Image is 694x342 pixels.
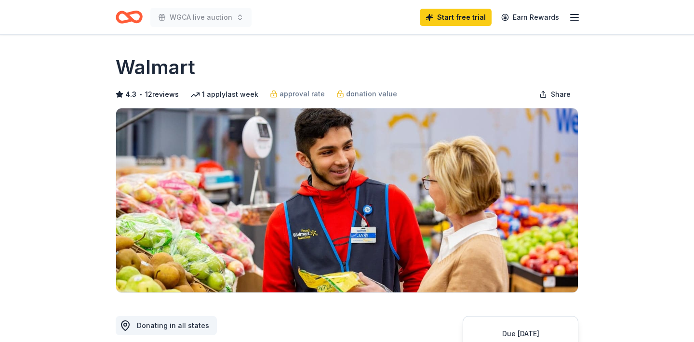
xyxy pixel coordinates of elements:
img: Image for Walmart [116,108,578,292]
span: Share [551,89,571,100]
span: donation value [346,88,397,100]
span: WGCA live auction [170,12,232,23]
a: approval rate [270,88,325,100]
button: WGCA live auction [150,8,252,27]
span: 4.3 [125,89,136,100]
a: Start free trial [420,9,492,26]
h1: Walmart [116,54,195,81]
span: approval rate [280,88,325,100]
div: Due [DATE] [475,328,566,340]
a: Earn Rewards [495,9,565,26]
span: Donating in all states [137,321,209,329]
button: Share [532,85,578,104]
button: 12reviews [145,89,179,100]
a: Home [116,6,143,28]
span: • [139,91,143,98]
div: 1 apply last week [190,89,258,100]
a: donation value [336,88,397,100]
